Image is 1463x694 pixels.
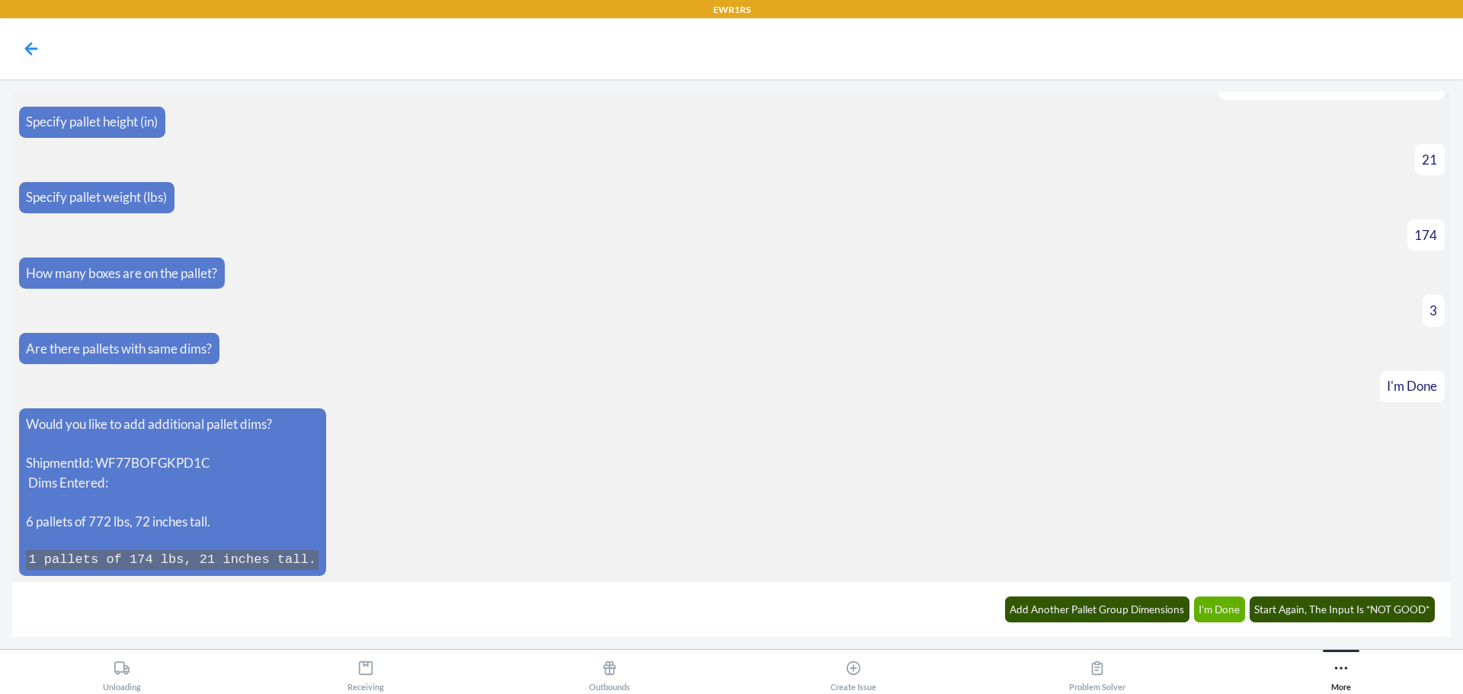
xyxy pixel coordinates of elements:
div: Problem Solver [1069,654,1125,692]
div: Outbounds [589,654,630,692]
p: Specify pallet height (in) [26,112,158,132]
button: Problem Solver [975,650,1219,692]
span: 3 [1429,302,1437,318]
p: Are there pallets with same dims? [26,339,212,359]
button: I'm Done [1194,596,1246,622]
div: More [1331,654,1351,692]
span: Add Another Pallet Group Dimensions [1225,76,1437,92]
button: Start Again, The Input Is *NOT GOOD* [1250,596,1436,622]
button: Add Another Pallet Group Dimensions [1005,596,1190,622]
p: 6 pallets of 772 lbs, 72 inches tall. [26,512,319,532]
span: 174 [1414,227,1437,243]
div: Unloading [103,654,141,692]
span: I'm Done [1387,378,1437,394]
button: Outbounds [488,650,731,692]
p: Would you like to add additional pallet dims? [26,414,319,434]
p: ShipmentId: WF77BOFGKPD1C Dims Entered: [26,453,319,492]
p: Specify pallet weight (lbs) [26,187,167,207]
code: 1 pallets of 174 lbs, 21 inches tall. [26,550,319,570]
div: Create Issue [831,654,876,692]
div: Receiving [347,654,384,692]
button: Receiving [244,650,488,692]
button: More [1219,650,1463,692]
button: Create Issue [731,650,975,692]
p: EWR1RS [713,3,751,17]
p: How many boxes are on the pallet? [26,264,217,283]
span: 21 [1422,152,1437,168]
